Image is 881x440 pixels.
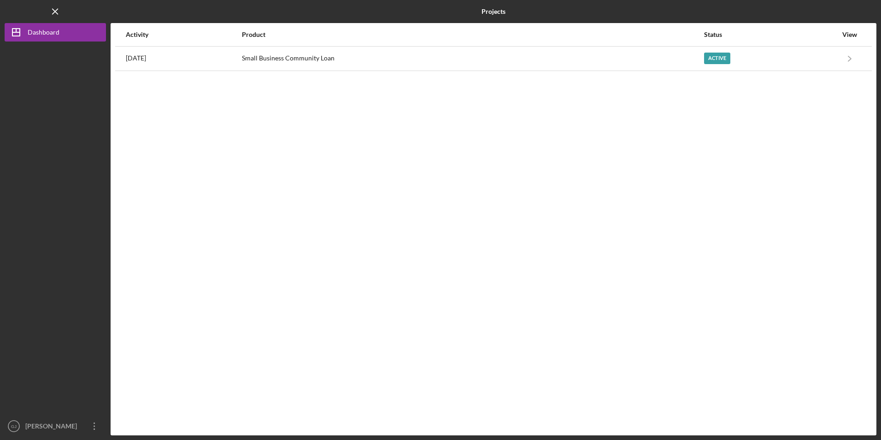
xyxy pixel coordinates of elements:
[28,23,59,44] div: Dashboard
[838,31,861,38] div: View
[126,31,241,38] div: Activity
[242,31,703,38] div: Product
[704,53,730,64] div: Active
[482,8,505,15] b: Projects
[11,424,17,429] text: GJ
[5,417,106,435] button: GJ[PERSON_NAME]
[23,417,83,438] div: [PERSON_NAME]
[242,47,703,70] div: Small Business Community Loan
[5,23,106,42] button: Dashboard
[704,31,837,38] div: Status
[126,54,146,62] time: 2025-08-08 21:52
